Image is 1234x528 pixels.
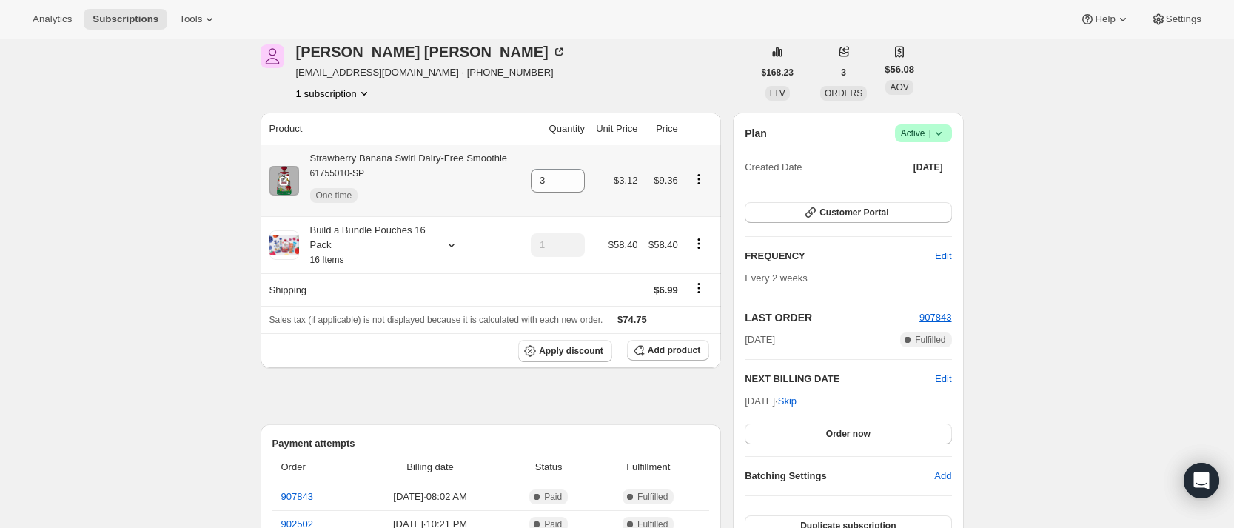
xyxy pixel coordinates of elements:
span: Paid [544,491,562,503]
span: ORDERS [825,88,862,98]
h2: Plan [745,126,767,141]
span: Edit [935,249,951,264]
span: Fulfillment [596,460,700,475]
span: Skip [778,394,797,409]
span: $56.08 [885,62,914,77]
div: Strawberry Banana Swirl Dairy-Free Smoothie [299,151,508,210]
span: Settings [1166,13,1201,25]
button: Edit [935,372,951,387]
span: AOV [890,82,908,93]
span: [DATE] · [745,395,797,407]
span: $58.40 [608,239,638,250]
th: Price [643,113,683,145]
button: Customer Portal [745,202,951,223]
button: Analytics [24,9,81,30]
span: Sales tax (if applicable) is not displayed because it is calculated with each new order. [269,315,603,325]
h2: LAST ORDER [745,310,919,325]
span: $3.12 [614,175,638,186]
button: Shipping actions [687,280,711,296]
button: Help [1071,9,1139,30]
h2: FREQUENCY [745,249,935,264]
img: product img [269,166,299,196]
button: Subscriptions [84,9,167,30]
th: Product [261,113,524,145]
span: Tools [179,13,202,25]
button: Product actions [687,235,711,252]
span: $74.75 [617,314,647,325]
span: Fulfilled [915,334,945,346]
span: Subscriptions [93,13,158,25]
span: [DATE] · 08:02 AM [359,489,501,504]
div: [PERSON_NAME] [PERSON_NAME] [296,44,566,59]
button: Apply discount [518,340,612,362]
span: Pamela Geisel [261,44,284,68]
span: [DATE] [913,161,943,173]
h6: Batching Settings [745,469,934,484]
span: | [928,127,930,139]
span: Customer Portal [819,207,888,218]
span: [EMAIL_ADDRESS][DOMAIN_NAME] · [PHONE_NUMBER] [296,65,566,80]
span: Billing date [359,460,501,475]
a: 907843 [281,491,313,502]
span: Help [1095,13,1115,25]
button: Product actions [687,171,711,187]
button: Add product [627,340,709,361]
div: Build a Bundle Pouches 16 Pack [299,223,432,267]
span: Apply discount [539,345,603,357]
button: Add [925,464,960,488]
span: One time [316,190,352,201]
small: 61755010-SP [310,168,364,178]
span: LTV [770,88,785,98]
th: Unit Price [589,113,643,145]
span: Add product [648,344,700,356]
span: Analytics [33,13,72,25]
th: Quantity [523,113,589,145]
small: 16 Items [310,255,344,265]
span: Active [901,126,946,141]
span: Status [510,460,587,475]
button: $168.23 [753,62,802,83]
h2: Payment attempts [272,436,710,451]
span: $58.40 [648,239,678,250]
span: 3 [841,67,846,78]
span: Add [934,469,951,484]
button: 907843 [919,310,951,325]
th: Shipping [261,273,524,306]
button: Skip [769,390,805,413]
span: $9.36 [654,175,678,186]
span: Fulfilled [637,491,668,503]
h2: NEXT BILLING DATE [745,372,935,387]
span: Every 2 weeks [745,273,808,284]
th: Order [272,451,355,484]
button: Order now [745,424,951,444]
button: [DATE] [905,157,952,178]
span: [DATE] [745,332,775,347]
span: $6.99 [654,284,678,295]
button: Tools [170,9,226,30]
button: Edit [926,244,960,268]
button: Settings [1142,9,1210,30]
span: $168.23 [762,67,794,78]
button: 3 [832,62,855,83]
button: Product actions [296,86,372,101]
span: Created Date [745,160,802,175]
span: Order now [826,428,871,440]
div: Open Intercom Messenger [1184,463,1219,498]
a: 907843 [919,312,951,323]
